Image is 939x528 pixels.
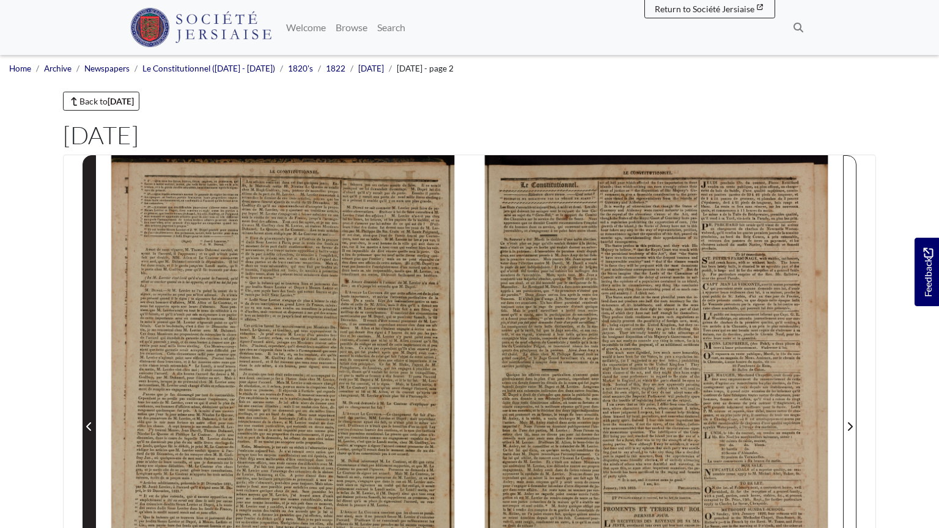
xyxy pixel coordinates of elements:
a: 1820's [288,64,313,73]
a: Newspapers [84,64,130,73]
a: 1822 [326,64,345,73]
a: Le Constitutionnel ([DATE] - [DATE]) [142,64,275,73]
a: Archive [44,64,72,73]
a: Société Jersiaise logo [130,5,271,50]
span: Return to Société Jersiaise [655,4,754,14]
a: Welcome [281,15,331,40]
strong: [DATE] [108,96,134,106]
img: Société Jersiaise [130,8,271,47]
span: [DATE] - page 2 [397,64,454,73]
a: Browse [331,15,372,40]
a: [DATE] [358,64,384,73]
a: Would you like to provide feedback? [915,238,939,306]
a: Search [372,15,410,40]
a: Home [9,64,31,73]
a: Back to[DATE] [63,92,139,111]
span: Feedback [921,248,935,297]
h1: [DATE] [63,120,876,150]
